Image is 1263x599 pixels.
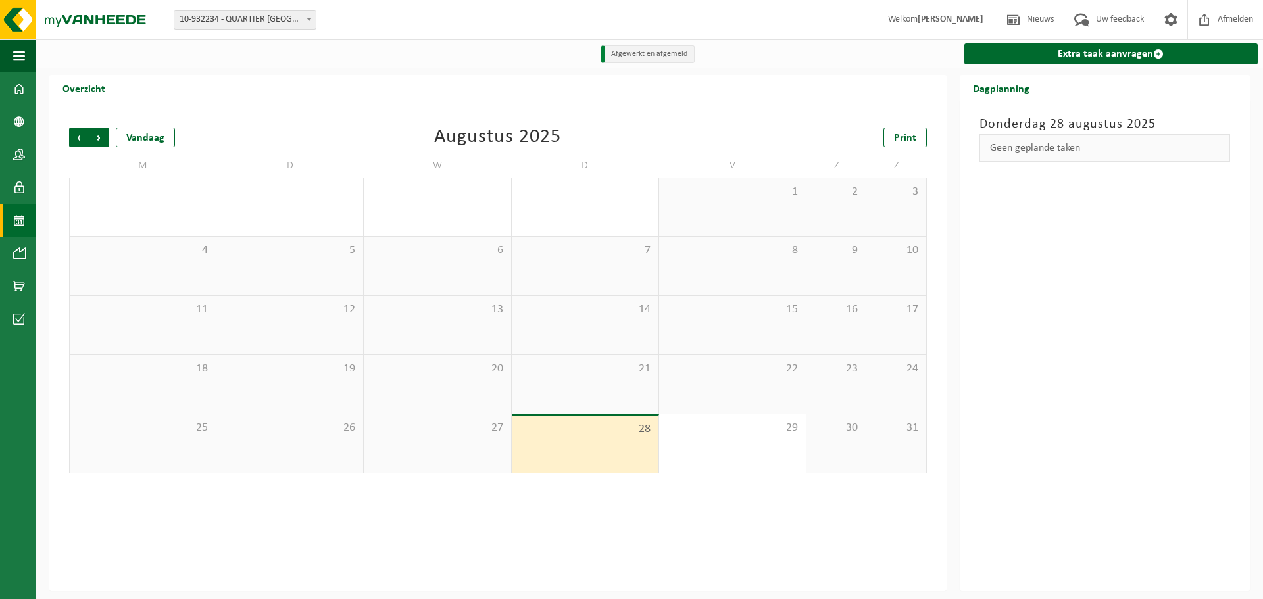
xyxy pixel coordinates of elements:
span: 26 [223,421,357,435]
span: Print [894,133,916,143]
h2: Overzicht [49,75,118,101]
span: 18 [76,362,209,376]
span: 17 [873,302,919,317]
span: 24 [873,362,919,376]
span: 9 [813,243,859,258]
td: D [512,154,659,178]
span: 3 [873,185,919,199]
h3: Donderdag 28 augustus 2025 [979,114,1230,134]
span: 4 [76,243,209,258]
span: 8 [666,243,799,258]
span: 15 [666,302,799,317]
td: V [659,154,806,178]
span: 1 [666,185,799,199]
span: 27 [370,421,504,435]
span: 23 [813,362,859,376]
span: 22 [666,362,799,376]
a: Print [883,128,927,147]
span: 25 [76,421,209,435]
div: Vandaag [116,128,175,147]
li: Afgewerkt en afgemeld [601,45,695,63]
span: 13 [370,302,504,317]
td: D [216,154,364,178]
span: 11 [76,302,209,317]
span: 28 [518,422,652,437]
div: Geen geplande taken [979,134,1230,162]
span: 5 [223,243,357,258]
div: Augustus 2025 [434,128,561,147]
span: 10-932234 - QUARTIER NV - EKE [174,10,316,30]
span: 16 [813,302,859,317]
span: 10-932234 - QUARTIER NV - EKE [174,11,316,29]
span: 12 [223,302,357,317]
td: W [364,154,511,178]
span: 20 [370,362,504,376]
span: 6 [370,243,504,258]
span: 29 [666,421,799,435]
h2: Dagplanning [960,75,1043,101]
td: M [69,154,216,178]
span: 14 [518,302,652,317]
a: Extra taak aanvragen [964,43,1258,64]
span: Vorige [69,128,89,147]
span: Volgende [89,128,109,147]
span: 21 [518,362,652,376]
span: 30 [813,421,859,435]
span: 31 [873,421,919,435]
strong: [PERSON_NAME] [918,14,983,24]
span: 10 [873,243,919,258]
td: Z [866,154,926,178]
td: Z [806,154,866,178]
span: 7 [518,243,652,258]
span: 19 [223,362,357,376]
span: 2 [813,185,859,199]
